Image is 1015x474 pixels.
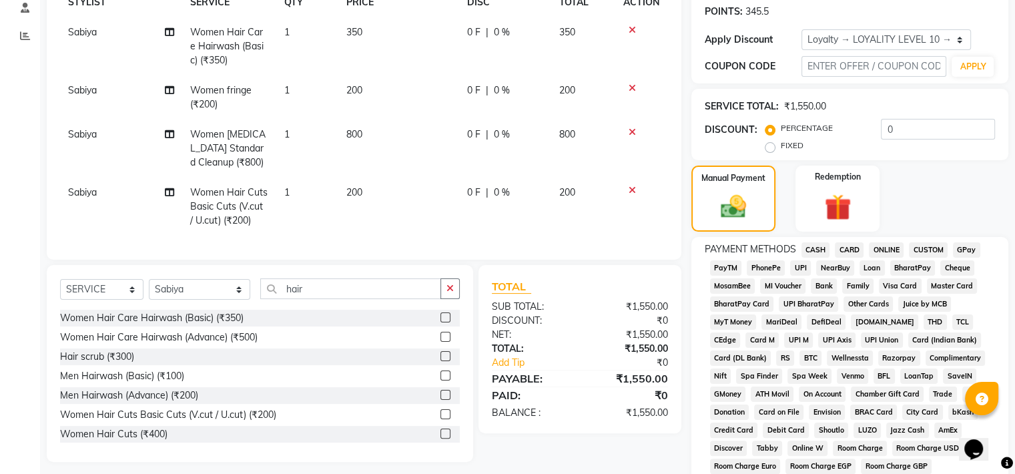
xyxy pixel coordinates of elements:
[809,405,845,420] span: Envision
[705,123,757,137] div: DISCOUNT:
[68,84,97,96] span: Sabiya
[878,350,920,366] span: Razorpay
[559,186,575,198] span: 200
[745,332,779,348] span: Card M
[929,387,957,402] span: Trade
[710,260,742,276] span: PayTM
[874,369,895,384] span: BFL
[68,128,97,140] span: Sabiya
[482,371,580,387] div: PAYABLE:
[559,128,575,140] span: 800
[482,342,580,356] div: TOTAL:
[710,369,731,384] span: Nift
[467,186,480,200] span: 0 F
[346,26,362,38] span: 350
[260,278,441,299] input: Search or Scan
[886,423,929,438] span: Jazz Cash
[710,405,749,420] span: Donation
[940,260,974,276] span: Cheque
[898,296,951,312] span: Juice by MCB
[811,278,837,294] span: Bank
[482,387,580,403] div: PAID:
[710,459,781,474] span: Room Charge Euro
[705,99,779,113] div: SERVICE TOTAL:
[284,26,290,38] span: 1
[861,332,903,348] span: UPI Union
[68,26,97,38] span: Sabiya
[860,260,885,276] span: Loan
[482,300,580,314] div: SUB TOTAL:
[943,369,976,384] span: SaveIN
[842,278,874,294] span: Family
[346,186,362,198] span: 200
[68,186,97,198] span: Sabiya
[814,423,848,438] span: Shoutlo
[190,26,264,66] span: Women Hair Care Hairwash (Basic) (₹350)
[580,406,678,420] div: ₹1,550.00
[787,441,827,456] span: Online W
[580,371,678,387] div: ₹1,550.00
[801,242,830,258] span: CASH
[705,5,743,19] div: POINTS:
[580,387,678,403] div: ₹0
[580,314,678,328] div: ₹0
[710,350,771,366] span: Card (DL Bank)
[807,314,845,330] span: DefiDeal
[892,441,964,456] span: Room Charge USD
[596,356,677,370] div: ₹0
[927,278,978,294] span: Master Card
[953,242,980,258] span: GPay
[952,57,994,77] button: APPLY
[818,332,856,348] span: UPI Axis
[787,369,831,384] span: Spa Week
[781,140,803,152] label: FIXED
[827,350,873,366] span: Wellnessta
[494,25,510,39] span: 0 %
[284,186,290,198] span: 1
[710,441,747,456] span: Discover
[781,122,833,134] label: PERCENTAGE
[580,342,678,356] div: ₹1,550.00
[902,405,943,420] span: City Card
[486,25,488,39] span: |
[705,33,801,47] div: Apply Discount
[799,350,821,366] span: BTC
[60,330,258,344] div: Women Hair Care Hairwash (Advance) (₹500)
[701,172,765,184] label: Manual Payment
[745,5,769,19] div: 345.5
[710,296,774,312] span: BharatPay Card
[710,332,741,348] span: CEdge
[752,441,782,456] span: Tabby
[710,423,758,438] span: Credit Card
[784,332,813,348] span: UPI M
[761,314,801,330] span: MariDeal
[346,84,362,96] span: 200
[776,350,794,366] span: RS
[482,328,580,342] div: NET:
[710,278,755,294] span: MosamBee
[190,84,252,110] span: Women fringe (₹200)
[580,328,678,342] div: ₹1,550.00
[801,56,947,77] input: ENTER OFFER / COUPON CODE
[815,171,861,183] label: Redemption
[482,406,580,420] div: BALANCE :
[705,59,801,73] div: COUPON CODE
[710,314,757,330] span: MyT Money
[835,242,864,258] span: CARD
[494,128,510,142] span: 0 %
[816,191,860,224] img: _gift.svg
[190,128,266,168] span: Women [MEDICAL_DATA] Standard Cleanup (₹800)
[346,128,362,140] span: 800
[854,423,881,438] span: LUZO
[760,278,805,294] span: MI Voucher
[705,242,796,256] span: PAYMENT METHODS
[851,387,924,402] span: Chamber Gift Card
[869,242,904,258] span: ONLINE
[959,421,1002,461] iframe: chat widget
[850,405,897,420] span: BRAC Card
[799,387,845,402] span: On Account
[833,441,887,456] span: Room Charge
[60,369,184,383] div: Men Hairwash (Basic) (₹100)
[879,278,922,294] span: Visa Card
[843,296,893,312] span: Other Cards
